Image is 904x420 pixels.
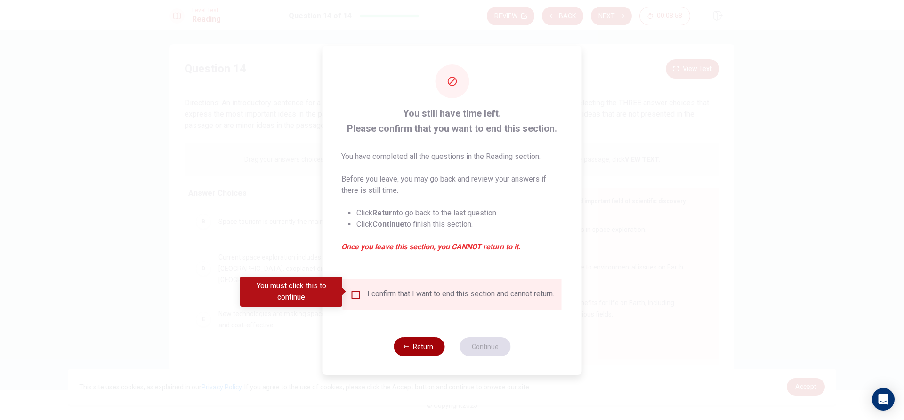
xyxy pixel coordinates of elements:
li: Click to go back to the last question [356,207,563,219]
li: Click to finish this section. [356,219,563,230]
div: Open Intercom Messenger [872,388,895,411]
em: Once you leave this section, you CANNOT return to it. [341,241,563,253]
p: Before you leave, you may go back and review your answers if there is still time. [341,174,563,196]
div: I confirm that I want to end this section and cannot return. [367,289,554,301]
p: You have completed all the questions in the Reading section. [341,151,563,162]
button: Continue [460,337,510,356]
span: You still have time left. Please confirm that you want to end this section. [341,106,563,136]
div: You must click this to continue [240,277,342,307]
span: You must click this to continue [350,289,362,301]
strong: Continue [372,220,404,229]
strong: Return [372,208,396,217]
button: Return [394,337,444,356]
